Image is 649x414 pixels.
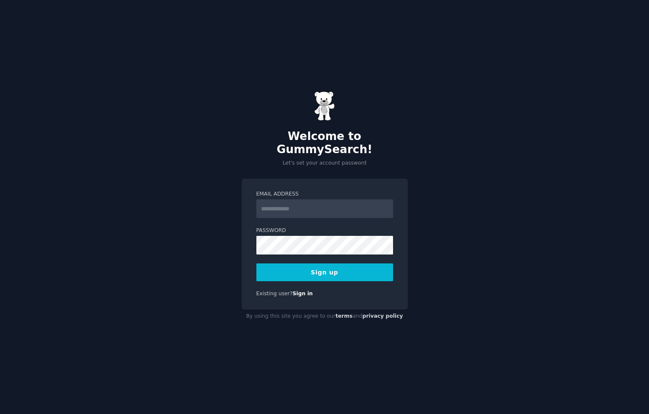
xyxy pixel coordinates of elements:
label: Email Address [256,190,393,198]
div: By using this site you agree to our and [242,310,408,323]
h2: Welcome to GummySearch! [242,130,408,157]
span: Existing user? [256,291,293,297]
p: Let's set your account password [242,159,408,167]
a: terms [335,313,352,319]
a: Sign in [292,291,313,297]
img: Gummy Bear [314,91,335,121]
a: privacy policy [362,313,403,319]
label: Password [256,227,393,235]
button: Sign up [256,263,393,281]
